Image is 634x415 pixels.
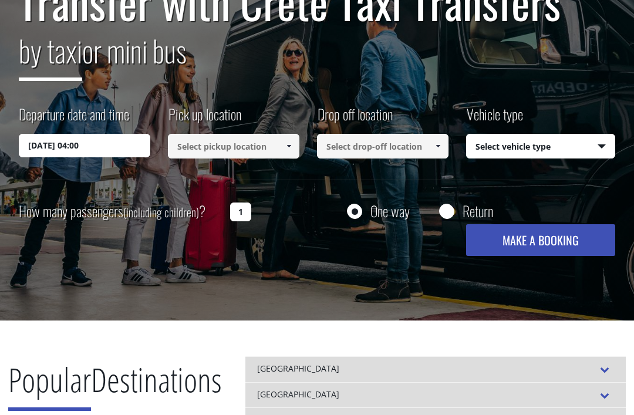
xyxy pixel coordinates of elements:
[19,28,82,81] span: by taxi
[467,134,615,159] span: Select vehicle type
[428,134,447,158] a: Show All Items
[466,104,523,134] label: Vehicle type
[19,104,129,134] label: Departure date and time
[168,134,299,158] input: Select pickup location
[466,224,615,256] button: MAKE A BOOKING
[245,382,626,408] div: [GEOGRAPHIC_DATA]
[123,203,199,221] small: (including children)
[317,134,448,158] input: Select drop-off location
[168,104,241,134] label: Pick up location
[317,104,393,134] label: Drop off location
[279,134,299,158] a: Show All Items
[370,204,410,218] label: One way
[19,26,615,90] h2: or mini bus
[245,356,626,382] div: [GEOGRAPHIC_DATA]
[8,357,91,411] span: Popular
[463,204,493,218] label: Return
[19,197,223,226] label: How many passengers ?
